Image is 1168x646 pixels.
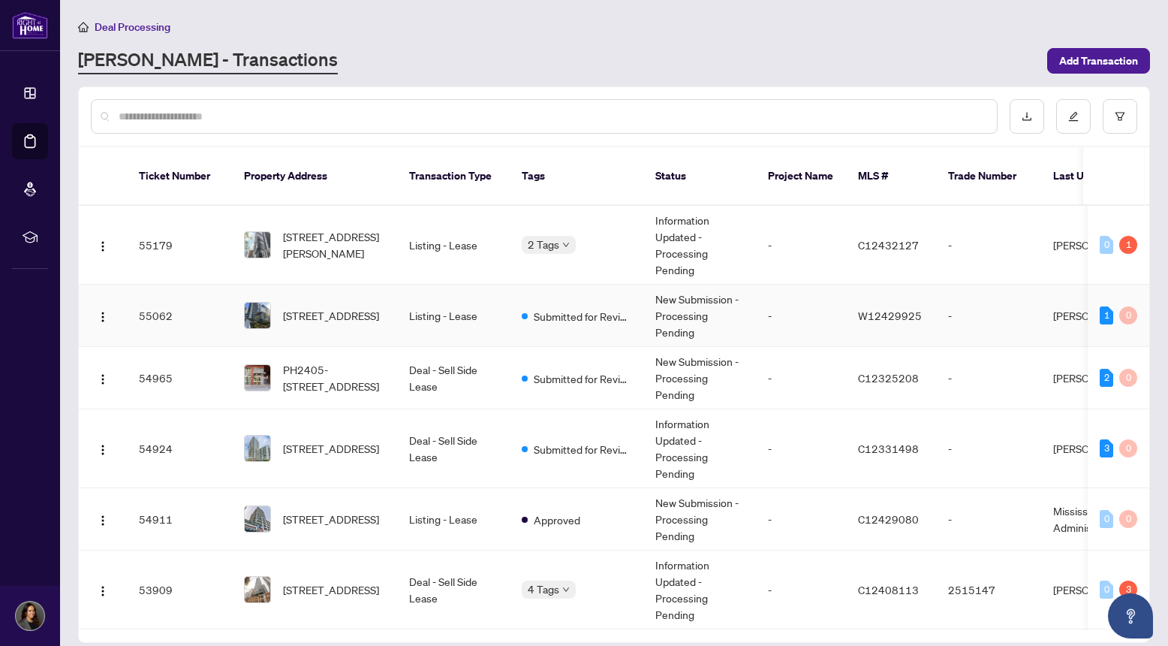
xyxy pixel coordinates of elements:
td: 54911 [127,488,232,551]
td: [PERSON_NAME] [1041,551,1154,629]
a: [PERSON_NAME] - Transactions [78,47,338,74]
th: Status [643,147,756,206]
span: down [562,586,570,593]
span: [STREET_ADDRESS] [283,511,379,527]
th: Last Updated By [1041,147,1154,206]
td: 53909 [127,551,232,629]
td: - [756,206,846,285]
td: [PERSON_NAME] [1041,347,1154,409]
td: Listing - Lease [397,285,510,347]
span: C12325208 [858,371,919,385]
span: C12408113 [858,583,919,596]
td: [PERSON_NAME] [1041,285,1154,347]
span: Deal Processing [95,20,170,34]
span: edit [1068,111,1079,122]
td: New Submission - Processing Pending [643,285,756,347]
td: - [756,551,846,629]
div: 0 [1119,306,1137,325]
td: 55179 [127,206,232,285]
img: thumbnail-img [245,232,270,258]
div: 3 [1100,439,1113,457]
div: 3 [1119,581,1137,599]
td: - [756,347,846,409]
img: Logo [97,240,109,252]
span: home [78,22,89,32]
td: Deal - Sell Side Lease [397,409,510,488]
div: 0 [1100,236,1113,254]
td: New Submission - Processing Pending [643,488,756,551]
span: download [1022,111,1032,122]
th: Ticket Number [127,147,232,206]
th: Trade Number [936,147,1041,206]
td: 54924 [127,409,232,488]
span: PH2405-[STREET_ADDRESS] [283,361,385,394]
button: Logo [91,233,115,257]
div: 1 [1119,236,1137,254]
span: W12429925 [858,309,922,322]
td: Listing - Lease [397,488,510,551]
div: 0 [1119,510,1137,528]
td: - [936,488,1041,551]
span: [STREET_ADDRESS][PERSON_NAME] [283,228,385,261]
span: Submitted for Review [534,441,631,457]
td: - [756,285,846,347]
td: Deal - Sell Side Lease [397,551,510,629]
button: Open asap [1108,593,1153,638]
div: 0 [1100,581,1113,599]
img: thumbnail-img [245,436,270,461]
td: - [936,285,1041,347]
th: Transaction Type [397,147,510,206]
span: C12432127 [858,238,919,252]
button: edit [1056,99,1091,134]
td: 55062 [127,285,232,347]
button: Logo [91,366,115,390]
span: filter [1115,111,1125,122]
td: [PERSON_NAME] [1041,409,1154,488]
img: Logo [97,444,109,456]
td: Information Updated - Processing Pending [643,551,756,629]
span: C12331498 [858,442,919,455]
img: Logo [97,515,109,527]
span: [STREET_ADDRESS] [283,581,379,598]
button: Logo [91,303,115,328]
img: Profile Icon [16,602,44,630]
img: Logo [97,311,109,323]
td: New Submission - Processing Pending [643,347,756,409]
td: 2515147 [936,551,1041,629]
div: 1 [1100,306,1113,325]
th: Project Name [756,147,846,206]
img: Logo [97,585,109,597]
span: 2 Tags [528,236,559,253]
span: Add Transaction [1059,49,1138,73]
td: Listing - Lease [397,206,510,285]
th: MLS # [846,147,936,206]
td: [PERSON_NAME] [1041,206,1154,285]
img: Logo [97,373,109,385]
button: filter [1103,99,1137,134]
img: logo [12,11,48,39]
button: Add Transaction [1047,48,1150,74]
td: - [756,488,846,551]
td: - [936,409,1041,488]
span: Submitted for Review [534,370,631,387]
div: 0 [1119,439,1137,457]
td: Deal - Sell Side Lease [397,347,510,409]
td: Information Updated - Processing Pending [643,206,756,285]
span: [STREET_ADDRESS] [283,440,379,457]
button: download [1010,99,1044,134]
span: down [562,241,570,249]
td: Information Updated - Processing Pending [643,409,756,488]
span: Approved [534,512,580,528]
th: Tags [510,147,643,206]
img: thumbnail-img [245,506,270,532]
td: 54965 [127,347,232,409]
td: - [756,409,846,488]
span: Submitted for Review [534,308,631,325]
td: - [936,206,1041,285]
td: Mississauga Administrator [1041,488,1154,551]
span: [STREET_ADDRESS] [283,307,379,324]
div: 2 [1100,369,1113,387]
div: 0 [1100,510,1113,528]
div: 0 [1119,369,1137,387]
span: C12429080 [858,512,919,526]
